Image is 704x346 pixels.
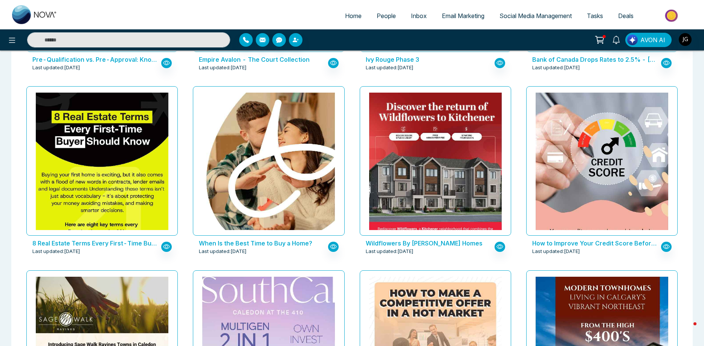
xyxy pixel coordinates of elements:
p: 8 Real Estate Terms Every First-Time Buyer Should Know [32,239,158,248]
a: Inbox [403,9,434,23]
a: Tasks [579,9,611,23]
p: How to Improve Your Credit Score Before Buying a Home [532,239,658,248]
p: Empire Avalon - The Court Collection [199,55,324,64]
button: AVON AI [625,33,672,47]
span: Last updated: [DATE] [532,64,580,72]
span: Last updated: [DATE] [366,248,414,255]
span: Last updated: [DATE] [32,248,80,255]
img: User Avatar [679,33,692,46]
span: Last updated: [DATE] [199,64,247,72]
span: AVON AI [640,35,665,44]
p: Pre-Qualification vs. Pre-Approval: Know the Key Difference [32,55,158,64]
a: Deals [611,9,641,23]
a: Social Media Management [492,9,579,23]
span: People [377,12,396,20]
span: Tasks [587,12,603,20]
span: Last updated: [DATE] [199,248,247,255]
img: Nova CRM Logo [12,5,57,24]
a: Home [337,9,369,23]
span: Last updated: [DATE] [32,64,80,72]
span: Last updated: [DATE] [532,248,580,255]
img: Market-place.gif [645,7,699,24]
img: Lead Flow [627,35,638,45]
p: Bank of Canada Drops Rates to 2.5% - Sep 17, 2025 [532,55,658,64]
a: People [369,9,403,23]
span: Home [345,12,362,20]
p: Wildflowers By Mattamy Homes [366,239,491,248]
span: Deals [618,12,634,20]
a: Email Marketing [434,9,492,23]
span: Email Marketing [442,12,484,20]
iframe: Intercom live chat [678,320,696,338]
span: Last updated: [DATE] [366,64,414,72]
span: Social Media Management [499,12,572,20]
p: Ivy Rouge Phase 3 [366,55,491,64]
p: When Is the Best Time to Buy a Home? [199,239,324,248]
span: Inbox [411,12,427,20]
